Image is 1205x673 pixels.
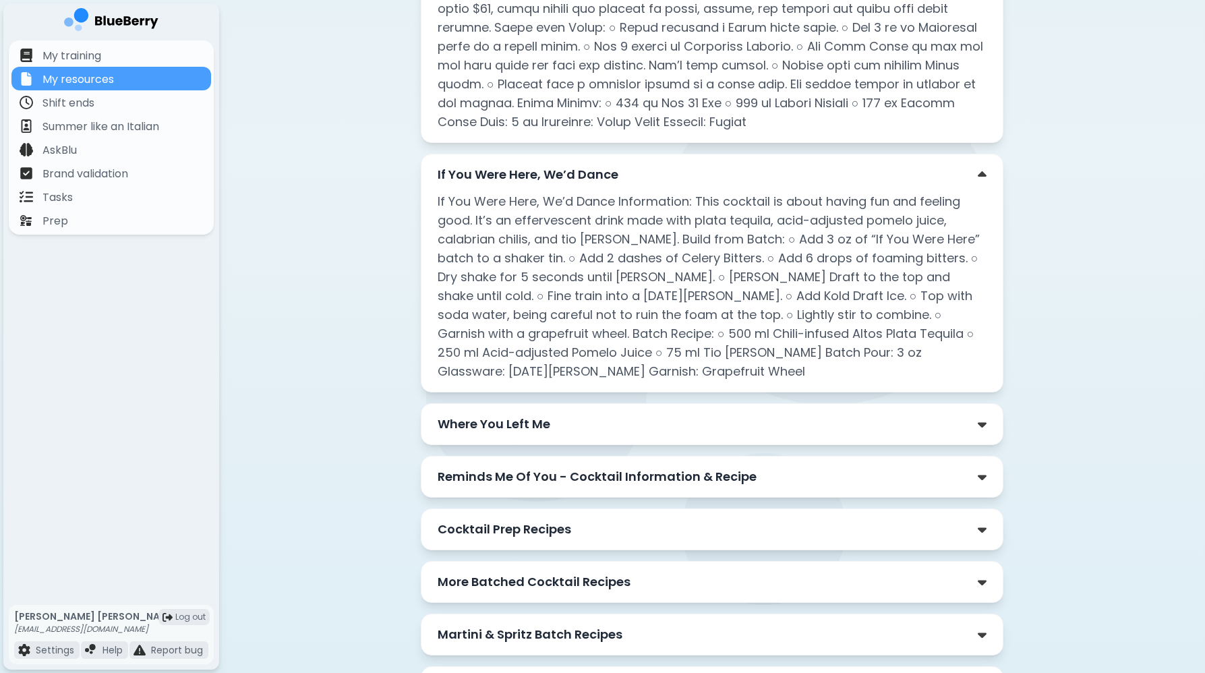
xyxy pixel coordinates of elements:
p: Prep [42,213,68,229]
p: More Batched Cocktail Recipes [438,573,630,591]
p: Help [102,644,123,656]
p: Reminds Me Of You - Cocktail Information & Recipe [438,467,757,486]
img: company logo [64,8,158,36]
p: Settings [36,644,74,656]
p: AskBlu [42,142,77,158]
img: file icon [18,644,30,656]
img: down chevron [978,628,987,642]
img: file icon [20,190,33,204]
p: Shift ends [42,95,94,111]
span: Log out [175,612,206,622]
img: down chevron [978,575,987,589]
img: file icon [85,644,97,656]
img: down chevron [978,523,987,537]
img: file icon [20,143,33,156]
img: file icon [20,72,33,86]
img: file icon [134,644,146,656]
p: Summer like an Italian [42,119,159,135]
img: file icon [20,119,33,133]
img: down chevron [978,168,987,182]
p: [PERSON_NAME] [PERSON_NAME] [14,610,178,622]
p: If You Were Here, We’d Dance [438,165,618,184]
p: Tasks [42,189,73,206]
p: Report bug [151,644,203,656]
img: down chevron [978,470,987,484]
p: My resources [42,71,114,88]
p: Brand validation [42,166,128,182]
img: file icon [20,96,33,109]
img: down chevron [978,417,987,432]
p: Where You Left Me [438,415,550,434]
p: If You Were Here, We’d Dance Information: This cocktail is about having fun and feeling good. It’... [438,192,987,381]
img: file icon [20,167,33,180]
img: logout [163,612,173,622]
img: file icon [20,214,33,227]
img: file icon [20,49,33,62]
p: Martini & Spritz Batch Recipes [438,625,622,644]
p: [EMAIL_ADDRESS][DOMAIN_NAME] [14,624,178,635]
p: Cocktail Prep Recipes [438,520,571,539]
p: My training [42,48,101,64]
